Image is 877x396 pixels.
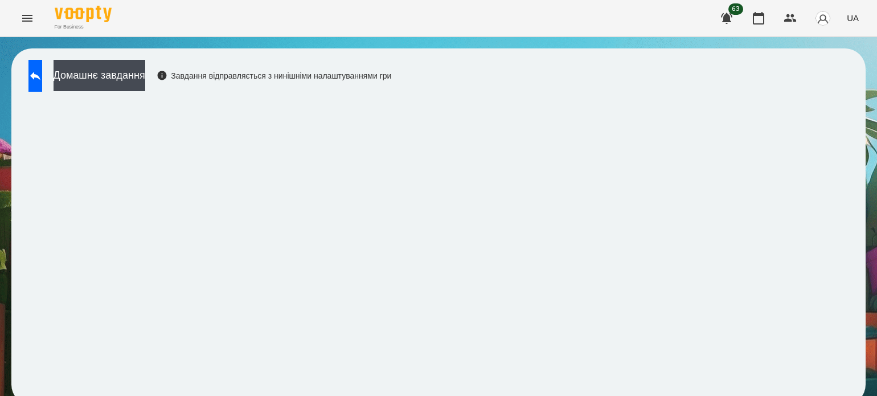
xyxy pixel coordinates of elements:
span: For Business [55,23,112,31]
img: Voopty Logo [55,6,112,22]
img: avatar_s.png [815,10,831,26]
div: Завдання відправляється з нинішніми налаштуваннями гри [157,70,392,81]
span: UA [847,12,859,24]
span: 63 [728,3,743,15]
button: Menu [14,5,41,32]
button: Домашнє завдання [54,60,145,91]
button: UA [842,7,863,28]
